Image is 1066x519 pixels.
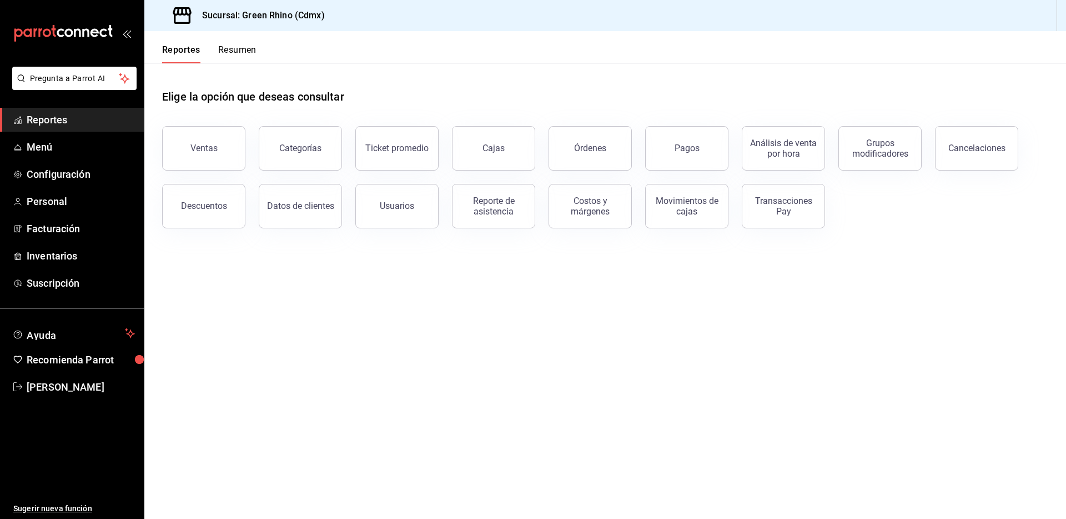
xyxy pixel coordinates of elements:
div: Costos y márgenes [556,196,625,217]
div: Órdenes [574,143,606,153]
div: Descuentos [181,201,227,211]
span: Menú [27,139,135,154]
div: Reporte de asistencia [459,196,528,217]
span: Pregunta a Parrot AI [30,73,119,84]
span: [PERSON_NAME] [27,380,135,395]
button: Grupos modificadores [838,126,922,171]
span: Ayuda [27,327,120,340]
h1: Elige la opción que deseas consultar [162,88,344,105]
div: Movimientos de cajas [652,196,721,217]
div: Usuarios [380,201,414,211]
button: Análisis de venta por hora [742,126,825,171]
span: Suscripción [27,276,135,291]
button: Órdenes [549,126,632,171]
div: Cancelaciones [948,143,1005,153]
button: Pagos [645,126,728,171]
div: Análisis de venta por hora [749,138,818,159]
button: Cancelaciones [935,126,1018,171]
div: Transacciones Pay [749,196,818,217]
span: Personal [27,194,135,209]
button: Movimientos de cajas [645,184,728,228]
div: Ticket promedio [365,143,429,153]
button: Usuarios [355,184,439,228]
span: Configuración [27,167,135,182]
button: Ticket promedio [355,126,439,171]
div: Grupos modificadores [846,138,914,159]
button: Datos de clientes [259,184,342,228]
button: Transacciones Pay [742,184,825,228]
div: Pagos [675,143,700,153]
button: Categorías [259,126,342,171]
div: Cajas [482,143,505,153]
button: Costos y márgenes [549,184,632,228]
button: Reportes [162,44,200,63]
button: open_drawer_menu [122,29,131,38]
div: Datos de clientes [267,201,334,211]
span: Facturación [27,221,135,236]
span: Recomienda Parrot [27,352,135,367]
a: Pregunta a Parrot AI [8,81,137,92]
button: Ventas [162,126,245,171]
button: Resumen [218,44,257,63]
div: Ventas [190,143,218,153]
button: Cajas [452,126,535,171]
button: Descuentos [162,184,245,228]
button: Pregunta a Parrot AI [12,67,137,90]
span: Inventarios [27,248,135,263]
button: Reporte de asistencia [452,184,535,228]
div: Categorías [279,143,321,153]
div: navigation tabs [162,44,257,63]
span: Sugerir nueva función [13,503,135,515]
h3: Sucursal: Green Rhino (Cdmx) [193,9,325,22]
span: Reportes [27,112,135,127]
